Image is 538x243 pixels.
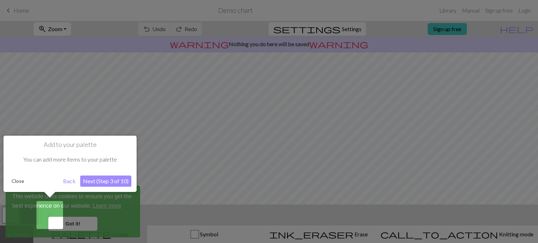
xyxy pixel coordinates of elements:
[9,176,27,186] button: Close
[4,136,137,192] div: Add to your palette
[9,141,131,149] h1: Add to your palette
[80,176,131,187] button: Next (Step 3 of 10)
[9,149,131,170] div: You can add more items to your palette
[60,176,78,187] button: Back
